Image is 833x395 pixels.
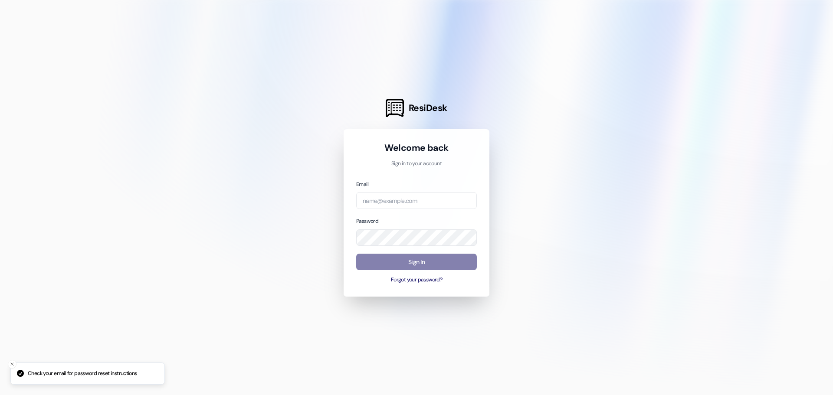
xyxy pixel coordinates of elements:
[356,276,477,284] button: Forgot your password?
[356,142,477,154] h1: Welcome back
[28,370,137,378] p: Check your email for password reset instructions
[356,160,477,168] p: Sign in to your account
[356,254,477,271] button: Sign In
[409,102,447,114] span: ResiDesk
[356,181,368,188] label: Email
[8,360,16,369] button: Close toast
[356,218,378,225] label: Password
[386,99,404,117] img: ResiDesk Logo
[356,192,477,209] input: name@example.com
